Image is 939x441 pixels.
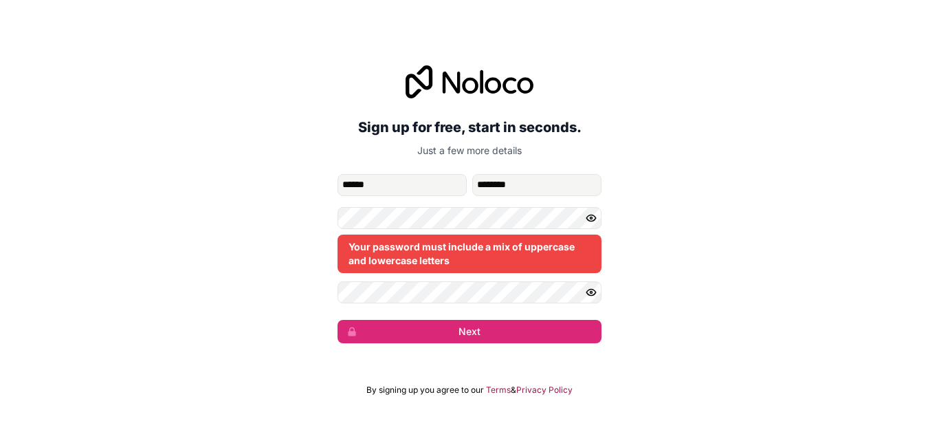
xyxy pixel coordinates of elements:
h2: Sign up for free, start in seconds. [338,115,601,140]
input: family-name [472,174,601,196]
input: Confirm password [338,281,601,303]
input: Password [338,207,601,229]
div: Your password must include a mix of uppercase and lowercase letters [338,235,601,273]
span: & [511,385,516,396]
button: Next [338,320,601,343]
a: Terms [486,385,511,396]
span: By signing up you agree to our [366,385,484,396]
a: Privacy Policy [516,385,573,396]
p: Just a few more details [338,144,601,158]
input: given-name [338,174,467,196]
